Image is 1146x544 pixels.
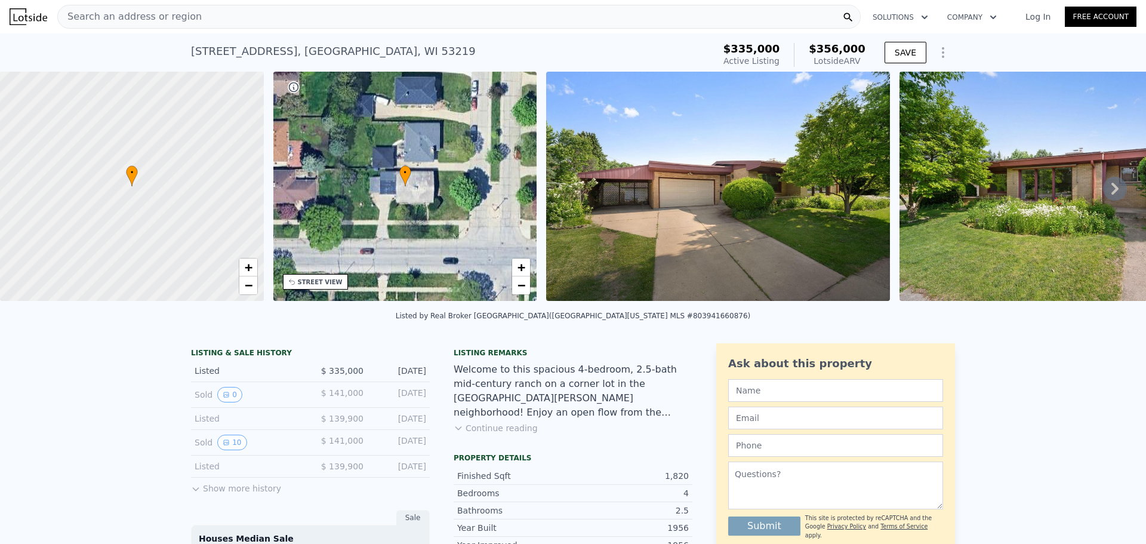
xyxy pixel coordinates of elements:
[239,259,257,276] a: Zoom in
[1011,11,1065,23] a: Log In
[512,259,530,276] a: Zoom in
[880,523,928,530] a: Terms of Service
[728,407,943,429] input: Email
[573,487,689,499] div: 4
[723,56,780,66] span: Active Listing
[517,260,525,275] span: +
[244,278,252,293] span: −
[454,453,692,463] div: Property details
[827,523,866,530] a: Privacy Policy
[126,167,138,178] span: •
[728,517,800,536] button: Submit
[809,55,865,67] div: Lotside ARV
[373,413,426,425] div: [DATE]
[217,387,242,402] button: View historical data
[298,278,343,287] div: STREET VIEW
[457,487,573,499] div: Bedrooms
[373,435,426,450] div: [DATE]
[728,379,943,402] input: Name
[454,348,692,358] div: Listing remarks
[457,505,573,517] div: Bathrooms
[809,42,865,55] span: $356,000
[195,460,301,472] div: Listed
[195,413,301,425] div: Listed
[1065,7,1136,27] a: Free Account
[373,387,426,402] div: [DATE]
[938,7,1006,28] button: Company
[517,278,525,293] span: −
[396,312,750,320] div: Listed by Real Broker [GEOGRAPHIC_DATA] ([GEOGRAPHIC_DATA][US_STATE] MLS #803941660876)
[454,362,692,420] div: Welcome to this spacious 4-bedroom, 2.5-bath mid-century ranch on a corner lot in the [GEOGRAPHIC...
[321,366,363,376] span: $ 335,000
[573,505,689,517] div: 2.5
[195,435,301,450] div: Sold
[573,522,689,534] div: 1956
[373,460,426,472] div: [DATE]
[885,42,926,63] button: SAVE
[126,165,138,186] div: •
[396,510,430,525] div: Sale
[512,276,530,294] a: Zoom out
[457,470,573,482] div: Finished Sqft
[805,514,943,540] div: This site is protected by reCAPTCHA and the Google and apply.
[457,522,573,534] div: Year Built
[728,355,943,372] div: Ask about this property
[10,8,47,25] img: Lotside
[191,478,281,494] button: Show more history
[217,435,247,450] button: View historical data
[195,365,301,377] div: Listed
[239,276,257,294] a: Zoom out
[321,462,363,471] span: $ 139,900
[399,165,411,186] div: •
[728,434,943,457] input: Phone
[195,387,301,402] div: Sold
[723,42,780,55] span: $335,000
[191,43,476,60] div: [STREET_ADDRESS] , [GEOGRAPHIC_DATA] , WI 53219
[321,436,363,445] span: $ 141,000
[399,167,411,178] span: •
[321,388,363,398] span: $ 141,000
[931,41,955,64] button: Show Options
[546,72,890,301] img: Sale: 154112850 Parcel: 100830835
[454,422,538,434] button: Continue reading
[244,260,252,275] span: +
[58,10,202,24] span: Search an address or region
[573,470,689,482] div: 1,820
[191,348,430,360] div: LISTING & SALE HISTORY
[373,365,426,377] div: [DATE]
[863,7,938,28] button: Solutions
[321,414,363,423] span: $ 139,900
